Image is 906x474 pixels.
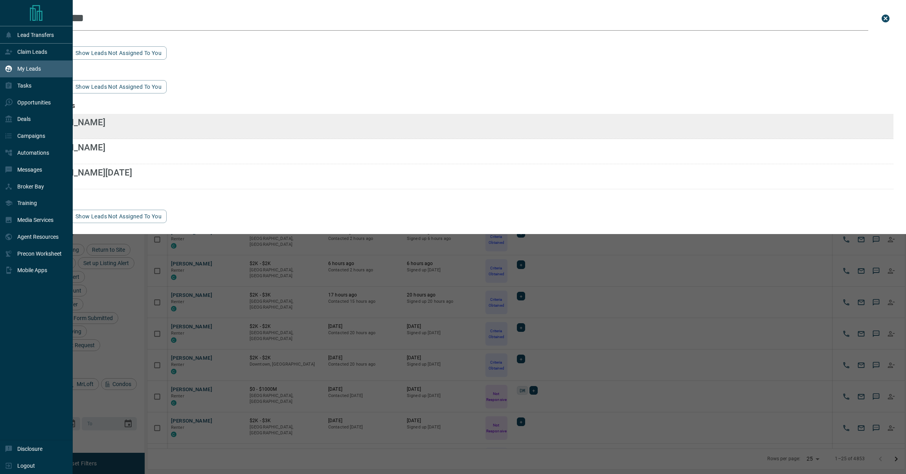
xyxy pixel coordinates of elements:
[30,35,893,42] h3: name matches
[30,69,893,75] h3: email matches
[878,11,893,26] button: close search bar
[70,210,167,223] button: show leads not assigned to you
[30,103,893,109] h3: phone matches
[38,179,132,186] p: 43743625xx
[38,167,132,178] p: [PERSON_NAME][DATE]
[70,46,167,60] button: show leads not assigned to you
[70,80,167,93] button: show leads not assigned to you
[30,199,893,205] h3: id matches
